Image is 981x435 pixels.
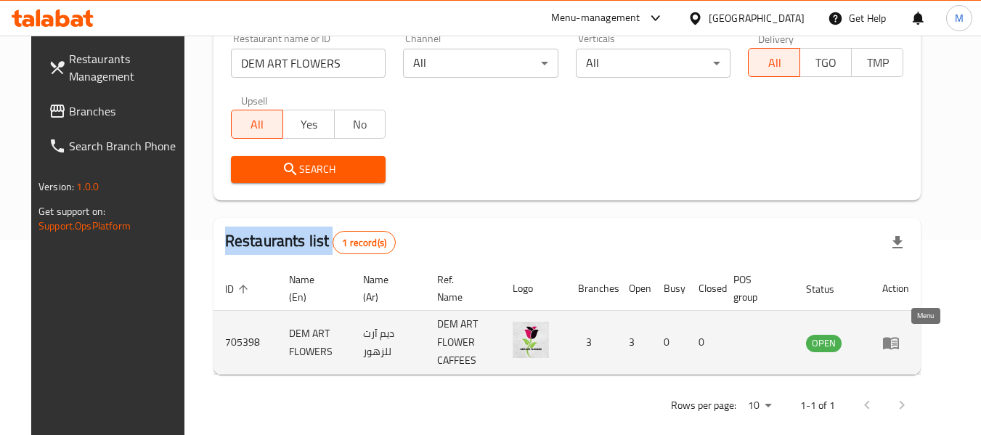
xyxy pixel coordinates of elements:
td: 0 [652,311,687,375]
span: 1 record(s) [333,236,395,250]
div: Menu-management [551,9,640,27]
a: Branches [37,94,195,129]
span: No [341,114,380,135]
button: All [748,48,800,77]
a: Support.OpsPlatform [38,216,131,235]
input: Search for restaurant name or ID.. [231,49,386,78]
span: OPEN [806,335,842,351]
button: All [231,110,283,139]
button: No [334,110,386,139]
th: Logo [501,267,566,311]
td: DEM ART FLOWERS [277,311,352,375]
td: 0 [687,311,722,375]
a: Restaurants Management [37,41,195,94]
span: Branches [69,102,184,120]
span: Get support on: [38,202,105,221]
span: TMP [858,52,897,73]
span: ID [225,280,253,298]
th: Action [871,267,921,311]
img: DEM ART FLOWERS [513,322,549,358]
h2: Restaurants list [225,230,396,254]
th: Closed [687,267,722,311]
span: All [237,114,277,135]
div: All [576,49,731,78]
span: TGO [806,52,846,73]
button: Search [231,156,386,183]
span: Ref. Name [437,271,484,306]
span: All [754,52,794,73]
p: 1-1 of 1 [800,397,835,415]
span: Restaurants Management [69,50,184,85]
label: Delivery [758,33,794,44]
div: OPEN [806,335,842,352]
th: Busy [652,267,687,311]
td: 705398 [213,311,277,375]
td: DEM ART FLOWER CAFFEES [426,311,501,375]
span: Search Branch Phone [69,137,184,155]
span: Yes [289,114,329,135]
span: 1.0.0 [76,177,99,196]
button: TMP [851,48,903,77]
span: Search [243,160,375,179]
button: Yes [282,110,335,139]
button: TGO [799,48,852,77]
td: ديم آرت للزهور [351,311,426,375]
td: 3 [566,311,617,375]
label: Upsell [241,95,268,105]
span: M [955,10,964,26]
div: Export file [880,225,915,260]
div: All [403,49,558,78]
th: Open [617,267,652,311]
table: enhanced table [213,267,921,375]
td: 3 [617,311,652,375]
span: POS group [733,271,777,306]
span: Version: [38,177,74,196]
span: Name (En) [289,271,335,306]
div: Total records count [333,231,396,254]
th: Branches [566,267,617,311]
p: Rows per page: [671,397,736,415]
div: Rows per page: [742,395,777,417]
span: Status [806,280,853,298]
div: [GEOGRAPHIC_DATA] [709,10,805,26]
a: Search Branch Phone [37,129,195,163]
span: Name (Ar) [363,271,408,306]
